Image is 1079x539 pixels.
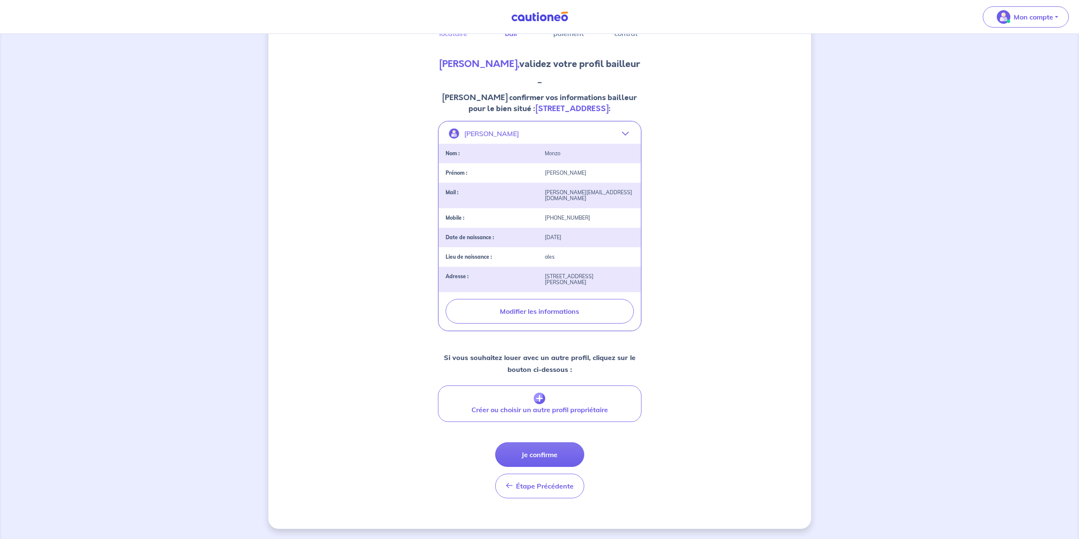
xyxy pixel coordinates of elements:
img: illu_account_valid_menu.svg [997,10,1010,24]
strong: Adresse : [446,273,468,279]
strong: Prénom : [446,170,467,176]
button: illu_account_valid_menu.svgMon compte [983,6,1069,28]
div: Monzo [540,151,639,156]
strong: Nom : [446,150,460,156]
strong: Lieu de naissance : [446,254,492,260]
strong: Mobile : [446,215,464,221]
strong: [PERSON_NAME], [439,57,519,70]
button: Créer ou choisir un autre profil propriétaire [438,385,641,422]
label: Informations locataire [445,20,462,37]
span: Étape Précédente [516,482,574,490]
label: Informations paiement [560,20,577,37]
button: Modifier les informations [446,299,634,324]
img: illu_account.svg [449,128,459,139]
div: [DATE] [540,235,639,240]
p: _ [438,74,641,85]
div: [PHONE_NUMBER] [540,215,639,221]
strong: Si vous souhaitez louer avec un autre profil, cliquez sur le bouton ci-dessous : [444,353,636,374]
strong: Mail : [446,189,458,195]
div: [PERSON_NAME][EMAIL_ADDRESS][DOMAIN_NAME] [540,190,639,201]
button: Je confirme [495,442,584,467]
h3: validez votre profil bailleur [438,57,641,71]
label: Informations bail [502,20,519,37]
strong: Date de naissance : [446,234,494,240]
img: Cautioneo [508,11,572,22]
div: ales [540,254,639,260]
div: [STREET_ADDRESS][PERSON_NAME] [540,274,639,285]
p: [PERSON_NAME] confirmer vos informations bailleur pour le bien situé : : [438,92,641,114]
p: Mon compte [1014,12,1053,22]
div: [PERSON_NAME] [540,170,639,176]
button: [PERSON_NAME] [439,123,641,144]
button: Étape Précédente [495,474,584,498]
label: Signature contrat [618,20,635,37]
p: [PERSON_NAME] [464,127,519,140]
img: archivate [534,393,545,405]
strong: [STREET_ADDRESS] [535,103,608,114]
